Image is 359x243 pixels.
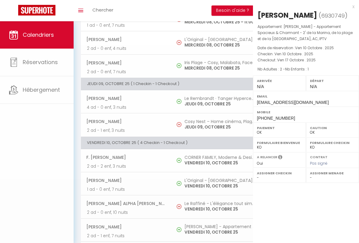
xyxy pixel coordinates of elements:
p: Appartement : [258,24,354,42]
span: Nb Adultes : 2 - [258,67,309,72]
p: Checkin : [258,51,354,57]
span: Pas signé [310,161,327,166]
label: A relancer [257,155,277,160]
span: N/A [310,84,317,89]
p: Checkout : [258,57,354,63]
label: Contrat [310,155,327,159]
label: Départ [310,78,355,84]
p: Date de réservation : [258,45,354,51]
span: Ven 10 Octobre . 2025 [295,45,334,50]
label: Assigner Checkin [257,170,302,176]
label: Paiement [257,125,302,131]
div: [PERSON_NAME] [258,10,317,20]
label: Email [257,93,355,99]
span: 6930749 [321,12,345,19]
label: Caution [310,125,355,131]
label: Formulaire Bienvenue [257,140,302,146]
label: Mobile [257,109,355,115]
div: x [253,3,354,10]
i: Sélectionner OUI si vous souhaiter envoyer les séquences de messages post-checkout [278,155,282,161]
span: Ven 17 Octobre . 2025 [277,57,316,63]
span: ( ) [319,11,347,20]
span: Nb Enfants : 1 [285,67,309,72]
span: N/A [257,84,264,89]
label: Arrivée [257,78,302,84]
label: Assigner Menage [310,170,355,176]
span: [PERSON_NAME] - Appartement Spacieux & Charmant - 2' de la Marina, de la plage et de la [GEOGRAPH... [258,24,353,41]
span: [PHONE_NUMBER] [257,116,295,121]
span: Ven 10 Octobre . 2025 [274,51,313,56]
label: Formulaire Checkin [310,140,355,146]
span: [EMAIL_ADDRESS][DOMAIN_NAME] [257,100,329,105]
